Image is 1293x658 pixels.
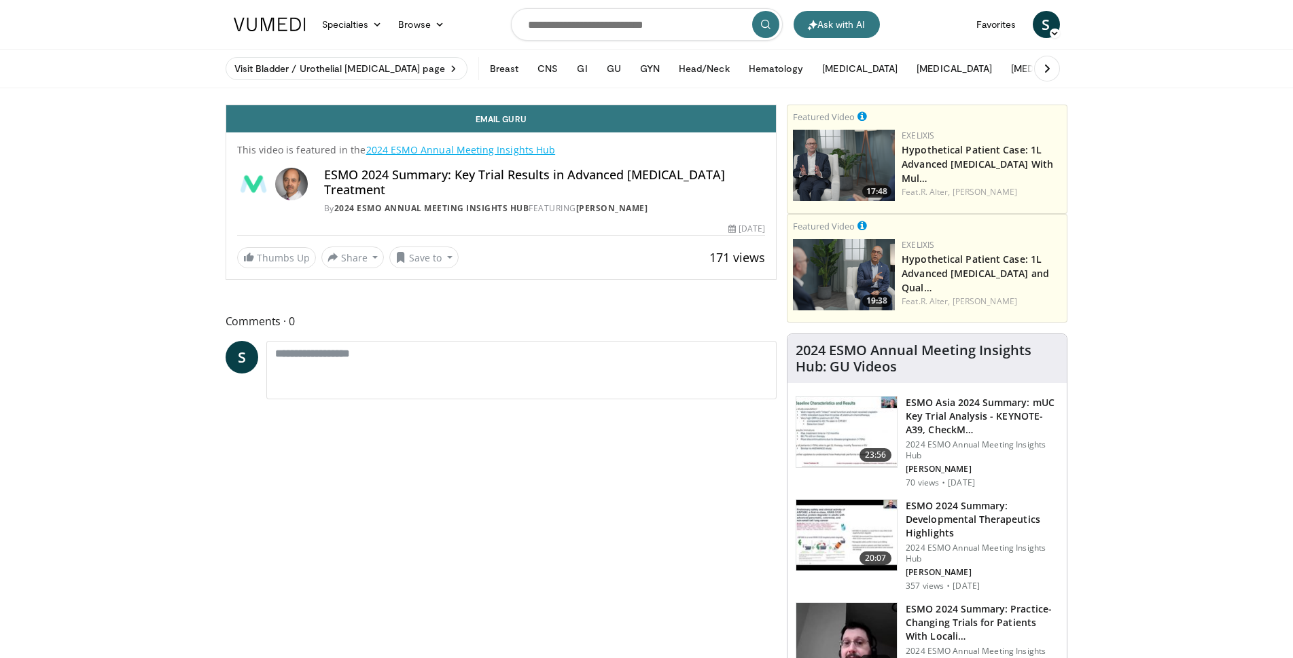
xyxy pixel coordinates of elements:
[796,499,1059,591] a: 20:07 ESMO 2024 Summary: Developmental Therapeutics Highlights 2024 ESMO Annual Meeting Insights ...
[796,397,897,467] img: 6d2d7628-2d77-44d7-88f0-513cf3dd3a1d.150x105_q85_crop-smart_upscale.jpg
[860,448,892,462] span: 23:56
[334,202,529,214] a: 2024 ESMO Annual Meeting Insights Hub
[946,581,950,591] div: ·
[793,220,855,232] small: Featured Video
[1033,11,1060,38] a: S
[226,312,777,330] span: Comments 0
[793,239,895,310] a: 19:38
[529,55,566,82] button: CNS
[953,186,1017,198] a: [PERSON_NAME]
[921,295,951,307] a: R. Alter,
[902,239,934,251] a: Exelixis
[226,105,777,132] a: Email Guru
[226,57,467,80] a: Visit Bladder / Urothelial [MEDICAL_DATA] page
[632,55,668,82] button: GYN
[511,8,783,41] input: Search topics, interventions
[906,581,944,591] p: 357 views
[906,396,1059,437] h3: ESMO Asia 2024 Summary: mUC Key Trial Analysis - KEYNOTE-A39, CheckM…
[862,185,891,198] span: 17:48
[902,186,1061,198] div: Feat.
[906,477,939,488] p: 70 views
[953,295,1017,307] a: [PERSON_NAME]
[902,130,934,141] a: Exelixis
[906,567,1059,578] p: [PERSON_NAME]
[314,11,391,38] a: Specialties
[390,11,453,38] a: Browse
[366,143,556,156] a: 2024 ESMO Annual Meeting Insights Hub
[953,581,980,591] p: [DATE]
[324,168,766,197] h4: ESMO 2024 Summary: Key Trial Results in Advanced [MEDICAL_DATA] Treatment
[796,396,1059,488] a: 23:56 ESMO Asia 2024 Summary: mUC Key Trial Analysis - KEYNOTE-A39, CheckM… 2024 ESMO Annual Meet...
[576,202,648,214] a: [PERSON_NAME]
[906,464,1059,475] p: [PERSON_NAME]
[902,295,1061,308] div: Feat.
[741,55,812,82] button: Hematology
[906,602,1059,643] h3: ESMO 2024 Summary: Practice-Changing Trials for Patients With Locali…
[906,543,1059,564] p: 2024 ESMO Annual Meeting Insights Hub
[908,55,1000,82] button: [MEDICAL_DATA]
[234,18,306,31] img: VuMedi Logo
[814,55,906,82] button: [MEDICAL_DATA]
[321,246,385,268] button: Share
[226,341,258,373] a: S
[794,11,880,38] button: Ask with AI
[671,55,738,82] button: Head/Neck
[569,55,595,82] button: GI
[324,202,766,215] div: By FEATURING
[709,249,765,266] span: 171 views
[389,246,459,268] button: Save to
[237,168,270,200] img: 2024 ESMO Annual Meeting Insights Hub
[902,253,1049,294] a: Hypothetical Patient Case: 1L Advanced [MEDICAL_DATA] and Qual…
[599,55,629,82] button: GU
[1003,55,1095,82] button: [MEDICAL_DATA]
[906,439,1059,461] p: 2024 ESMO Annual Meeting Insights Hub
[942,477,945,488] div: ·
[275,168,308,200] img: Avatar
[793,239,895,310] img: 7f860e55-decd-49ee-8c5f-da08edcb9540.png.150x105_q85_crop-smart_upscale.png
[793,130,895,201] a: 17:48
[862,295,891,307] span: 19:38
[793,130,895,201] img: 84b4300d-85e9-460f-b732-bf58958c3fce.png.150x105_q85_crop-smart_upscale.png
[906,499,1059,540] h3: ESMO 2024 Summary: Developmental Therapeutics Highlights
[921,186,951,198] a: R. Alter,
[948,477,975,488] p: [DATE]
[237,247,316,268] a: Thumbs Up
[902,143,1053,185] a: Hypothetical Patient Case: 1L Advanced [MEDICAL_DATA] With Mul…
[728,223,765,235] div: [DATE]
[793,111,855,123] small: Featured Video
[237,143,766,157] p: This video is featured in the
[860,551,892,565] span: 20:07
[482,55,527,82] button: Breast
[796,500,897,570] img: 5f367754-ae70-48ec-b185-699c81161f37.150x105_q85_crop-smart_upscale.jpg
[796,342,1059,375] h4: 2024 ESMO Annual Meeting Insights Hub: GU Videos
[968,11,1025,38] a: Favorites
